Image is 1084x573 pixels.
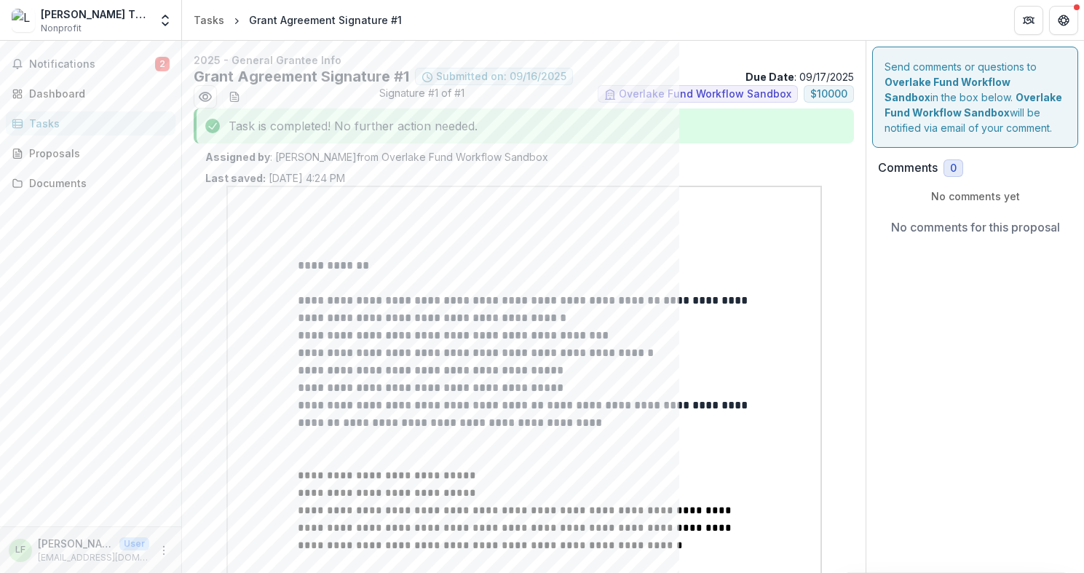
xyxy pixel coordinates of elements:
button: Partners [1014,6,1043,35]
button: download-word-button [223,85,246,108]
span: Submitted on: 09/16/2025 [436,71,566,83]
p: [DATE] 4:24 PM [205,170,345,186]
div: Tasks [194,12,224,28]
div: Documents [29,175,164,191]
span: Overlake Fund Workflow Sandbox [619,88,791,100]
span: $ 10000 [810,88,847,100]
div: Proposals [29,146,164,161]
span: Nonprofit [41,22,82,35]
div: Dashboard [29,86,164,101]
span: Signature #1 of #1 [379,85,464,108]
p: User [119,537,149,550]
button: Preview a5b7d904-149f-49a1-807c-8ecc3073a127.pdf [194,85,217,108]
a: Dashboard [6,82,175,106]
button: Open entity switcher [155,6,175,35]
a: Documents [6,171,175,195]
span: Notifications [29,58,155,71]
a: Tasks [6,111,175,135]
div: Task is completed! No further action needed. [194,108,854,143]
div: Tasks [29,116,164,131]
div: Grant Agreement Signature #1 [249,12,402,28]
p: [PERSON_NAME] [38,536,114,551]
strong: Assigned by [205,151,270,163]
strong: Due Date [745,71,794,83]
h2: Comments [878,161,938,175]
h2: Grant Agreement Signature #1 [194,68,409,85]
img: Lucy TEST [12,9,35,32]
button: Notifications2 [6,52,175,76]
button: More [155,542,173,559]
p: [EMAIL_ADDRESS][DOMAIN_NAME] [38,551,149,564]
a: Proposals [6,141,175,165]
div: Send comments or questions to in the box below. will be notified via email of your comment. [872,47,1078,148]
p: 2025 - General Grantee Info [194,52,854,68]
button: Get Help [1049,6,1078,35]
div: Lucy Fey [15,545,25,555]
strong: Overlake Fund Workflow Sandbox [885,76,1010,103]
a: Tasks [188,9,230,31]
div: [PERSON_NAME] TEST [41,7,149,22]
span: 2 [155,57,170,71]
p: No comments yet [878,189,1072,204]
p: : 09/17/2025 [745,69,854,84]
nav: breadcrumb [188,9,408,31]
strong: Last saved: [205,172,266,184]
p: No comments for this proposal [891,218,1060,236]
span: 0 [950,162,957,175]
p: : [PERSON_NAME] from Overlake Fund Workflow Sandbox [205,149,842,165]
